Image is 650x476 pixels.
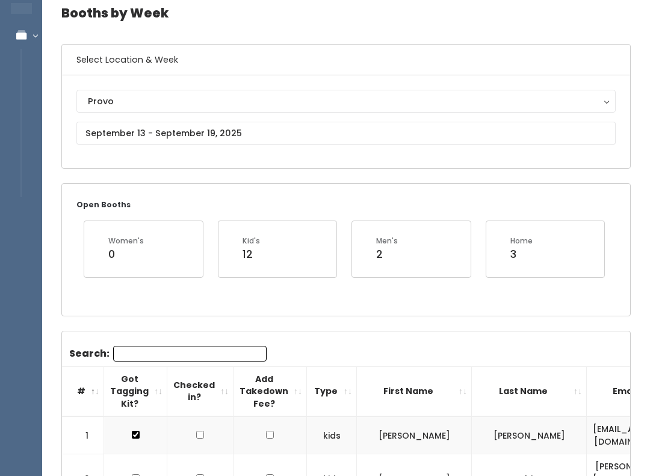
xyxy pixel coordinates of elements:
div: 2 [376,246,398,262]
input: Search: [113,346,267,362]
th: Checked in?: activate to sort column ascending [167,366,234,416]
div: 12 [243,246,260,262]
label: Search: [69,346,267,362]
th: Got Tagging Kit?: activate to sort column ascending [104,366,167,416]
th: Add Takedown Fee?: activate to sort column ascending [234,366,307,416]
small: Open Booths [76,199,131,210]
th: Last Name: activate to sort column ascending [472,366,587,416]
div: Home [510,236,533,246]
th: First Name: activate to sort column ascending [357,366,472,416]
div: Women's [108,236,144,246]
th: #: activate to sort column descending [62,366,104,416]
td: kids [307,416,357,454]
td: 1 [62,416,104,454]
div: Men's [376,236,398,246]
input: September 13 - September 19, 2025 [76,122,616,145]
h6: Select Location & Week [62,45,630,75]
td: [PERSON_NAME] [472,416,587,454]
div: Kid's [243,236,260,246]
div: Provo [88,95,604,108]
button: Provo [76,90,616,113]
div: 3 [510,246,533,262]
div: 0 [108,246,144,262]
td: [PERSON_NAME] [357,416,472,454]
th: Type: activate to sort column ascending [307,366,357,416]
